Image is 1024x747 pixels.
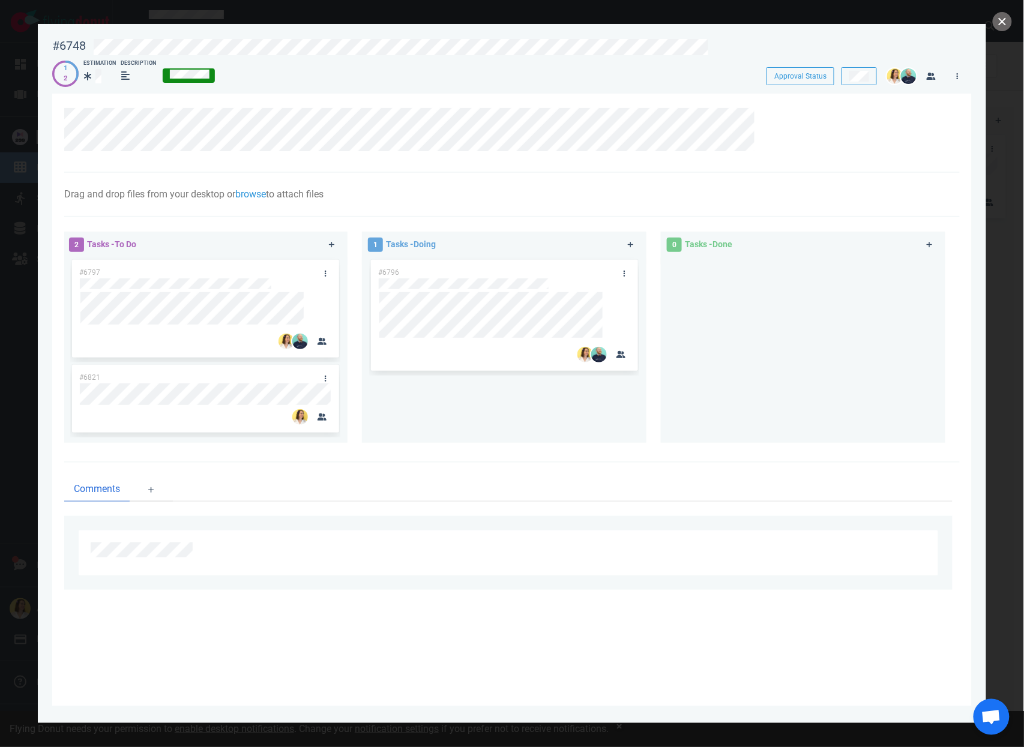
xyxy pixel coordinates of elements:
span: Tasks - Doing [386,239,436,249]
img: 26 [887,68,903,84]
span: to attach files [266,188,324,200]
span: Drag and drop files from your desktop or [64,188,235,200]
button: close [993,12,1012,31]
span: 2 [69,238,84,252]
span: #6796 [378,268,399,277]
img: 26 [279,334,294,349]
span: #6821 [79,373,100,382]
span: 0 [667,238,682,252]
div: #6748 [52,38,86,53]
button: Approval Status [766,67,834,85]
span: #6797 [79,268,100,277]
div: Description [121,59,156,68]
img: 26 [901,68,917,84]
span: Comments [74,482,120,496]
div: Estimation [83,59,116,68]
img: 26 [577,347,593,362]
img: 26 [292,334,308,349]
span: Tasks - To Do [87,239,136,249]
div: 1 [64,64,67,74]
img: 26 [292,409,308,425]
img: 26 [591,347,607,362]
span: Tasks - Done [685,239,732,249]
div: 2 [64,74,67,84]
div: Ouvrir le chat [974,699,1010,735]
span: 1 [368,238,383,252]
a: browse [235,188,266,200]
